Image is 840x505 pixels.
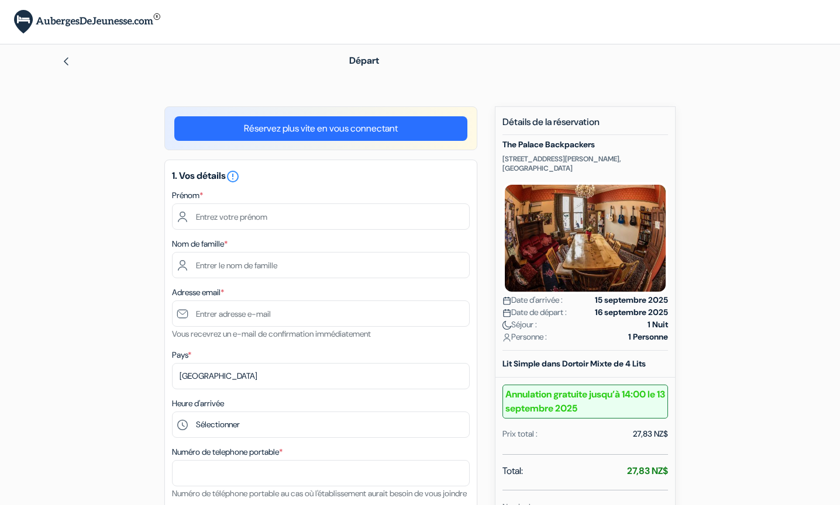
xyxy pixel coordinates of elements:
[502,385,668,418] b: Annulation gratuite jusqu’à 14:00 le 13 septembre 2025
[627,465,668,477] strong: 27,83 NZ$
[502,309,511,317] img: calendar.svg
[172,170,470,184] h5: 1. Vos détails
[502,331,547,343] span: Personne :
[172,397,224,410] label: Heure d'arrivée
[502,116,668,135] h5: Détails de la réservation
[648,319,668,331] strong: 1 Nuit
[502,428,538,440] div: Prix total :
[172,488,467,499] small: Numéro de téléphone portable au cas où l'établissement aurait besoin de vous joindre
[172,203,470,230] input: Entrez votre prénom
[61,57,71,66] img: left_arrow.svg
[172,189,203,202] label: Prénom
[172,349,191,361] label: Pays
[502,294,563,306] span: Date d'arrivée :
[502,464,523,478] span: Total:
[172,238,228,250] label: Nom de famille
[172,446,283,458] label: Numéro de telephone portable
[595,294,668,306] strong: 15 septembre 2025
[628,331,668,343] strong: 1 Personne
[172,252,470,278] input: Entrer le nom de famille
[502,296,511,305] img: calendar.svg
[502,333,511,342] img: user_icon.svg
[226,170,240,182] a: error_outline
[502,319,537,331] span: Séjour :
[595,306,668,319] strong: 16 septembre 2025
[502,140,668,150] h5: The Palace Backpackers
[174,116,467,141] a: Réservez plus vite en vous connectant
[349,54,379,67] span: Départ
[502,321,511,330] img: moon.svg
[633,428,668,440] div: 27,83 NZ$
[14,10,160,34] img: AubergesDeJeunesse.com
[502,306,567,319] span: Date de départ :
[226,170,240,184] i: error_outline
[172,286,224,299] label: Adresse email
[172,328,371,339] small: Vous recevrez un e-mail de confirmation immédiatement
[502,358,646,369] b: Lit Simple dans Dortoir Mixte de 4 Lits
[502,154,668,173] p: [STREET_ADDRESS][PERSON_NAME], [GEOGRAPHIC_DATA]
[172,300,470,327] input: Entrer adresse e-mail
